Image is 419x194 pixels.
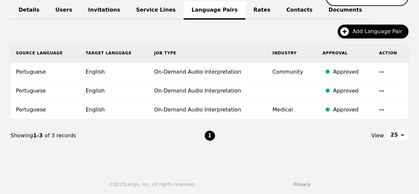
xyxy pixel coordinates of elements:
a: Documents [320,1,370,20]
th: Target Language [80,44,149,63]
a: Users [47,1,80,20]
td: Community [267,63,317,82]
div: Approved [333,87,368,95]
td: Portuguese [11,100,80,119]
a: Invitations [80,1,128,20]
td: English [80,100,149,119]
div: Approved [333,106,368,114]
a: Details [11,1,47,20]
th: Approval [317,44,374,63]
span: 25 [391,131,398,139]
a: Rates [245,1,278,20]
button: Add Language Pair [338,25,408,38]
a: Service Lines [128,1,184,20]
th: Job Type [149,44,267,63]
div: © 2025 Lango, Inc. All rights reserved. [109,181,196,188]
a: Privacy [294,182,311,187]
td: On-Demand Audio Interpretation [149,100,267,119]
td: Portuguese [11,82,80,100]
span: Add Language Pair [352,28,407,35]
a: Contacts [278,1,320,20]
th: Action [374,44,408,63]
td: Medical [267,100,317,119]
span: View [371,132,384,140]
span: 1-3 [33,132,44,139]
div: Approved [333,68,368,76]
td: English [80,82,149,100]
td: English [80,63,149,82]
td: On-Demand Audio Interpretation [149,82,267,100]
th: Industry [267,44,317,63]
button: 25 [387,130,408,140]
td: On-Demand Audio Interpretation [149,63,267,82]
td: Portuguese [11,63,80,82]
nav: Page navigation [11,119,408,152]
th: Source Language [11,44,80,63]
div: Showing of 3 records [11,132,204,140]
